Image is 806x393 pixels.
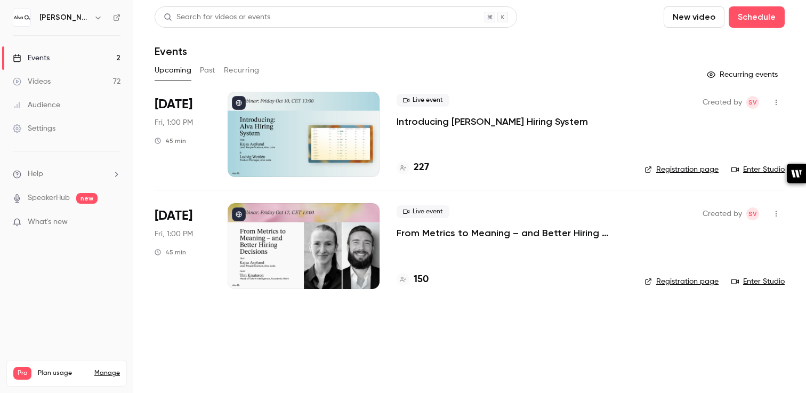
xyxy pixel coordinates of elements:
[155,96,192,113] span: [DATE]
[155,207,192,224] span: [DATE]
[414,272,429,287] h4: 150
[164,12,270,23] div: Search for videos or events
[703,96,742,109] span: Created by
[397,115,588,128] a: Introducing [PERSON_NAME] Hiring System
[155,92,211,177] div: Oct 10 Fri, 1:00 PM (Europe/Stockholm)
[28,169,43,180] span: Help
[13,53,50,63] div: Events
[731,164,785,175] a: Enter Studio
[13,123,55,134] div: Settings
[397,272,429,287] a: 150
[644,164,719,175] a: Registration page
[94,369,120,378] a: Manage
[13,367,31,380] span: Pro
[155,117,193,128] span: Fri, 1:00 PM
[731,276,785,287] a: Enter Studio
[28,193,70,204] a: SpeakerHub
[76,193,98,204] span: new
[702,66,785,83] button: Recurring events
[38,369,88,378] span: Plan usage
[748,207,757,220] span: SV
[13,100,60,110] div: Audience
[155,137,186,145] div: 45 min
[155,229,193,239] span: Fri, 1:00 PM
[13,76,51,87] div: Videos
[414,161,429,175] h4: 227
[28,216,68,228] span: What's new
[224,62,260,79] button: Recurring
[664,6,724,28] button: New video
[155,248,186,256] div: 45 min
[155,62,191,79] button: Upcoming
[397,161,429,175] a: 227
[397,94,449,107] span: Live event
[200,62,215,79] button: Past
[746,96,759,109] span: Sara Vinell
[703,207,742,220] span: Created by
[397,205,449,218] span: Live event
[748,96,757,109] span: SV
[746,207,759,220] span: Sara Vinell
[13,9,30,26] img: Alva Labs
[155,45,187,58] h1: Events
[729,6,785,28] button: Schedule
[155,203,211,288] div: Oct 17 Fri, 1:00 PM (Europe/Stockholm)
[39,12,90,23] h6: [PERSON_NAME] Labs
[397,227,627,239] a: From Metrics to Meaning – and Better Hiring Decisions
[644,276,719,287] a: Registration page
[13,169,120,180] li: help-dropdown-opener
